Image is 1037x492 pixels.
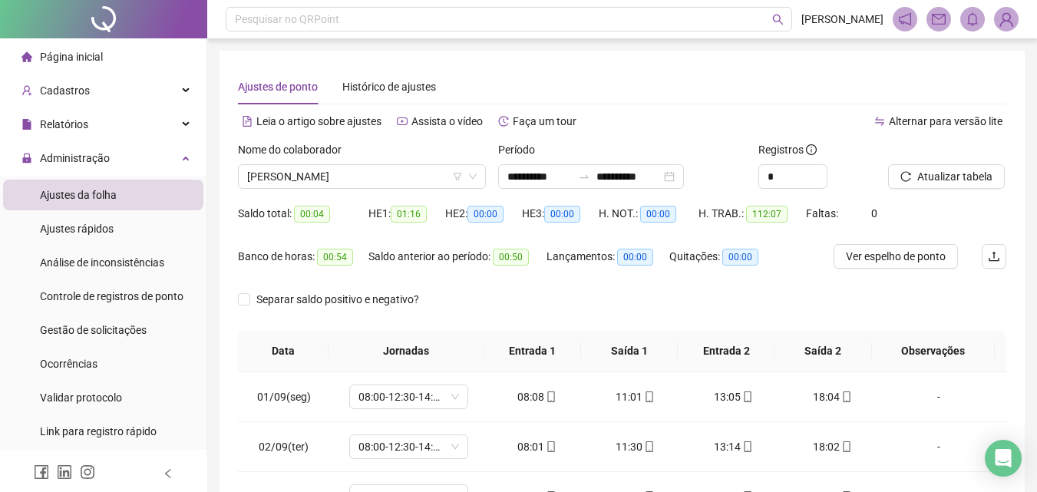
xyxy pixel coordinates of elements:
[746,206,788,223] span: 112:07
[493,249,529,266] span: 00:50
[599,438,672,455] div: 11:30
[697,438,771,455] div: 13:14
[329,330,484,372] th: Jornadas
[669,248,777,266] div: Quitações:
[259,441,309,453] span: 02/09(ter)
[467,206,504,223] span: 00:00
[544,391,556,402] span: mobile
[21,85,32,96] span: user-add
[40,51,103,63] span: Página inicial
[840,441,852,452] span: mobile
[985,440,1022,477] div: Open Intercom Messenger
[411,115,483,127] span: Assista o vídeo
[40,391,122,404] span: Validar protocolo
[238,81,318,93] span: Ajustes de ponto
[238,248,368,266] div: Banco de horas:
[893,438,984,455] div: -
[484,330,581,372] th: Entrada 1
[40,152,110,164] span: Administração
[581,330,678,372] th: Saída 1
[445,205,522,223] div: HE 2:
[995,8,1018,31] img: 75405
[758,141,817,158] span: Registros
[846,248,946,265] span: Ver espelho de ponto
[741,391,753,402] span: mobile
[238,205,368,223] div: Saldo total:
[874,116,885,127] span: swap
[513,115,576,127] span: Faça um tour
[795,438,869,455] div: 18:02
[900,171,911,182] span: reload
[722,249,758,266] span: 00:00
[547,248,669,266] div: Lançamentos:
[40,189,117,201] span: Ajustes da folha
[242,116,253,127] span: file-text
[642,441,655,452] span: mobile
[80,464,95,480] span: instagram
[257,391,311,403] span: 01/09(seg)
[642,391,655,402] span: mobile
[256,115,381,127] span: Leia o artigo sobre ajustes
[640,206,676,223] span: 00:00
[397,116,408,127] span: youtube
[238,330,329,372] th: Data
[888,164,1005,189] button: Atualizar tabela
[774,330,871,372] th: Saída 2
[698,205,806,223] div: H. TRAB.:
[500,388,574,405] div: 08:08
[40,118,88,130] span: Relatórios
[358,385,459,408] span: 08:00-12:30-14:30-18:00
[872,330,995,372] th: Observações
[34,464,49,480] span: facebook
[898,12,912,26] span: notification
[599,205,698,223] div: H. NOT.:
[893,388,984,405] div: -
[834,244,958,269] button: Ver espelho de ponto
[40,358,97,370] span: Ocorrências
[884,342,983,359] span: Observações
[795,388,869,405] div: 18:04
[163,468,173,479] span: left
[578,170,590,183] span: to
[801,11,883,28] span: [PERSON_NAME]
[599,388,672,405] div: 11:01
[966,12,979,26] span: bell
[317,249,353,266] span: 00:54
[368,248,547,266] div: Saldo anterior ao período:
[342,81,436,93] span: Histórico de ajustes
[250,291,425,308] span: Separar saldo positivo e negativo?
[498,116,509,127] span: history
[932,12,946,26] span: mail
[294,206,330,223] span: 00:04
[544,441,556,452] span: mobile
[917,168,992,185] span: Atualizar tabela
[697,388,771,405] div: 13:05
[57,464,72,480] span: linkedin
[40,324,147,336] span: Gestão de solicitações
[840,391,852,402] span: mobile
[741,441,753,452] span: mobile
[40,256,164,269] span: Análise de inconsistências
[40,425,157,438] span: Link para registro rápido
[522,205,599,223] div: HE 3:
[21,119,32,130] span: file
[21,153,32,163] span: lock
[238,141,352,158] label: Nome do colaborador
[368,205,445,223] div: HE 1:
[40,223,114,235] span: Ajustes rápidos
[498,141,545,158] label: Período
[578,170,590,183] span: swap-right
[806,144,817,155] span: info-circle
[468,172,477,181] span: down
[544,206,580,223] span: 00:00
[40,290,183,302] span: Controle de registros de ponto
[678,330,774,372] th: Entrada 2
[247,165,477,188] span: DAMIÃO DAVI DA SILVA
[358,435,459,458] span: 08:00-12:30-14:30-18:00
[871,207,877,220] span: 0
[806,207,840,220] span: Faltas:
[391,206,427,223] span: 01:16
[21,51,32,62] span: home
[453,172,462,181] span: filter
[988,250,1000,263] span: upload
